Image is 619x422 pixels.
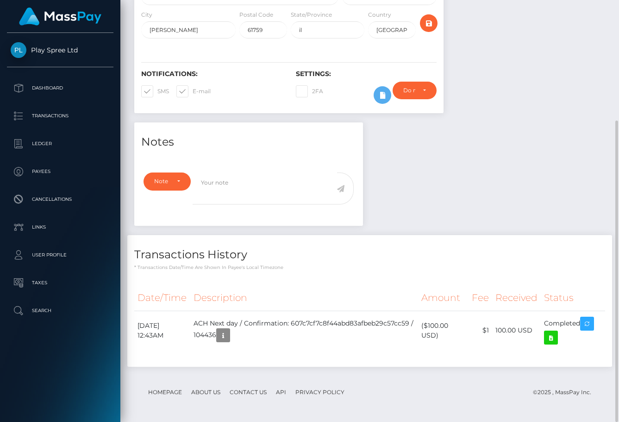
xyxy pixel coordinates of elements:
label: Postal Code [239,11,273,19]
td: $1 [469,311,492,350]
th: Fee [469,285,492,311]
a: Links [7,216,113,239]
button: Do not require [393,82,437,99]
th: Received [492,285,541,311]
a: About Us [188,385,224,399]
label: State/Province [291,11,332,19]
th: Date/Time [134,285,190,311]
a: Taxes [7,271,113,294]
td: Completed [541,311,605,350]
a: Cancellations [7,188,113,211]
label: 2FA [296,85,323,97]
p: Dashboard [11,81,110,95]
p: Transactions [11,109,110,123]
div: © 2025 , MassPay Inc. [533,387,598,397]
div: Note Type [154,178,169,185]
td: [DATE] 12:43AM [134,311,190,350]
a: Transactions [7,104,113,128]
label: SMS [141,85,169,97]
th: Description [190,285,418,311]
th: Status [541,285,605,311]
a: Ledger [7,132,113,155]
p: User Profile [11,248,110,262]
p: Search [11,304,110,318]
p: Ledger [11,137,110,151]
a: Privacy Policy [292,385,348,399]
td: ($100.00 USD) [418,311,469,350]
span: Play Spree Ltd [7,46,113,54]
h6: Settings: [296,70,437,78]
a: Payees [7,160,113,183]
img: MassPay Logo [19,7,101,26]
a: API [272,385,290,399]
h4: Notes [141,134,356,150]
a: User Profile [7,243,113,267]
img: Play Spree Ltd [11,42,26,58]
a: Search [7,299,113,322]
p: Cancellations [11,192,110,206]
p: * Transactions date/time are shown in payee's local timezone [134,264,605,271]
td: 100.00 USD [492,311,541,350]
a: Contact Us [226,385,270,399]
p: Links [11,220,110,234]
a: Dashboard [7,77,113,100]
h6: Notifications: [141,70,282,78]
td: ACH Next day / Confirmation: 607c7cf7c8f44abd83afbeb29c57cc59 / 104436 [190,311,418,350]
p: Payees [11,165,110,179]
label: City [141,11,152,19]
a: Homepage [144,385,186,399]
th: Amount [418,285,469,311]
p: Taxes [11,276,110,290]
button: Note Type [144,173,191,190]
label: E-mail [176,85,211,97]
label: Country [368,11,391,19]
div: Do not require [403,87,415,94]
h4: Transactions History [134,247,605,263]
